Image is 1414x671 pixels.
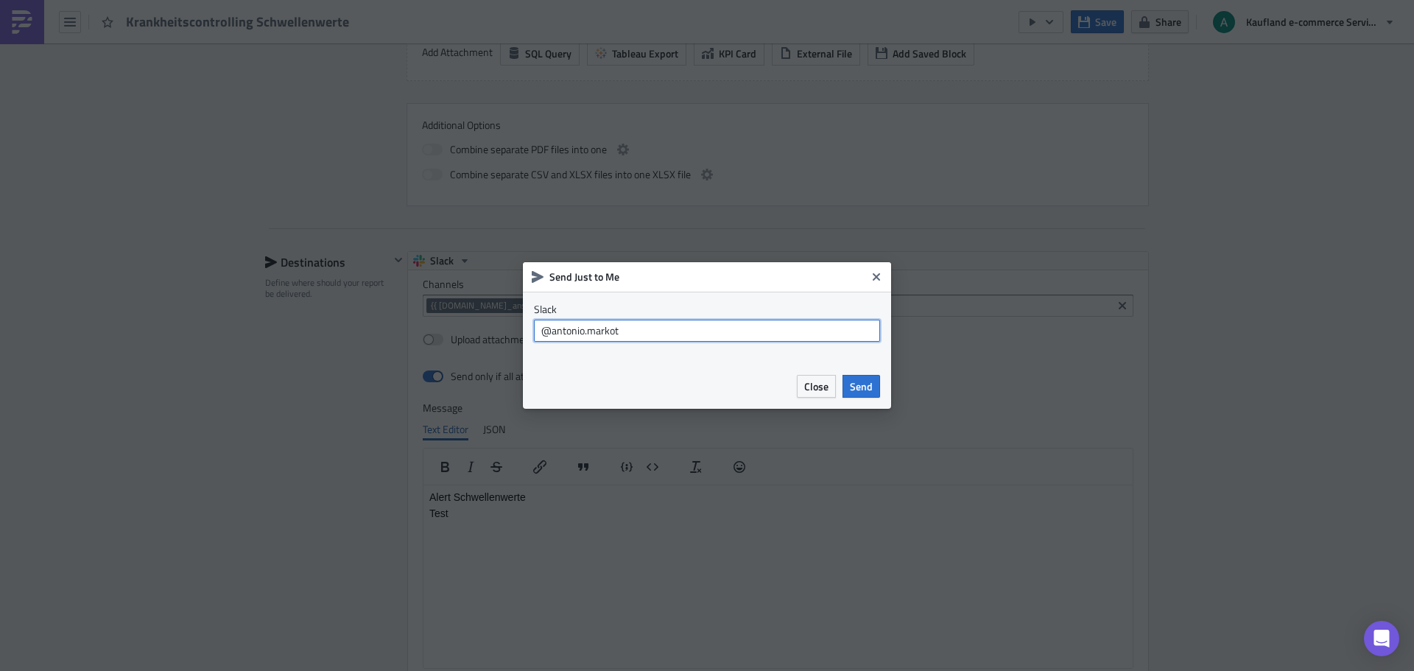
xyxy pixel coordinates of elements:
button: Close [865,266,887,288]
span: Close [804,379,829,394]
button: Send [843,375,880,398]
div: Open Intercom Messenger [1364,621,1399,656]
p: Alert Schwellenwerte [6,6,703,18]
button: Close [797,375,836,398]
span: Send [850,379,873,394]
h6: Send Just to Me [549,270,866,284]
label: Slack [534,303,880,316]
p: Test [6,22,703,34]
body: Rich Text Area. Press ALT-0 for help. [6,6,703,34]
